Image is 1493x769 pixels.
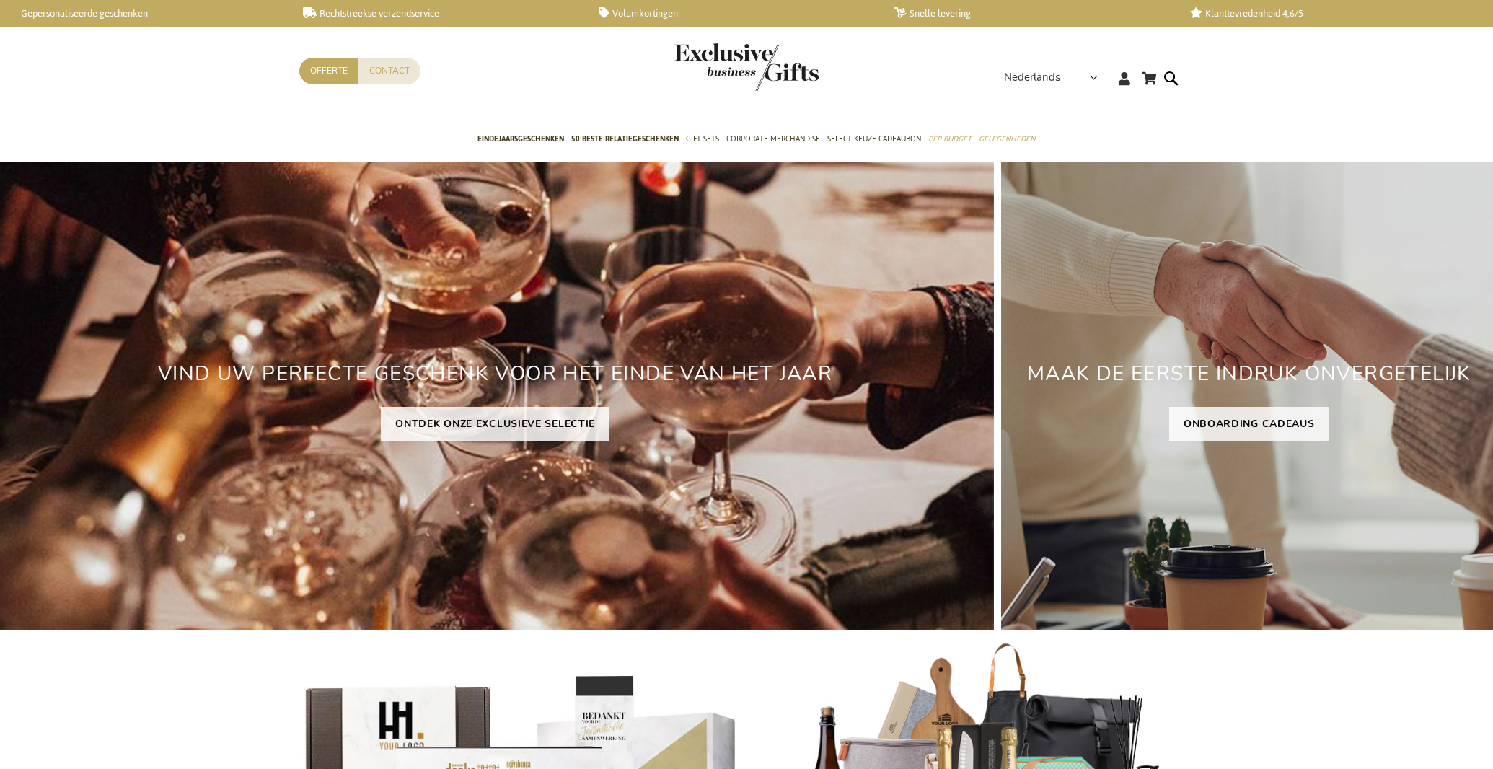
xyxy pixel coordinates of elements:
a: store logo [674,43,746,91]
span: Per Budget [928,131,972,146]
a: ONBOARDING CADEAUS [1169,407,1329,441]
a: Offerte [299,58,358,84]
a: Snelle levering [894,7,1167,19]
span: 50 beste relatiegeschenken [571,131,679,146]
a: ONTDEK ONZE EXCLUSIEVE SELECTIE [381,407,609,441]
span: Eindejaarsgeschenken [477,131,564,146]
a: Gepersonaliseerde geschenken [7,7,280,19]
div: Nederlands [1004,69,1107,86]
span: Corporate Merchandise [726,131,820,146]
a: Klanttevredenheid 4,6/5 [1190,7,1463,19]
a: Rechtstreekse verzendservice [303,7,576,19]
span: Gelegenheden [979,131,1035,146]
span: Select Keuze Cadeaubon [827,131,921,146]
a: Contact [358,58,420,84]
a: Volumkortingen [599,7,871,19]
span: Nederlands [1004,69,1060,86]
span: Gift Sets [686,131,719,146]
img: Exclusive Business gifts logo [674,43,819,91]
